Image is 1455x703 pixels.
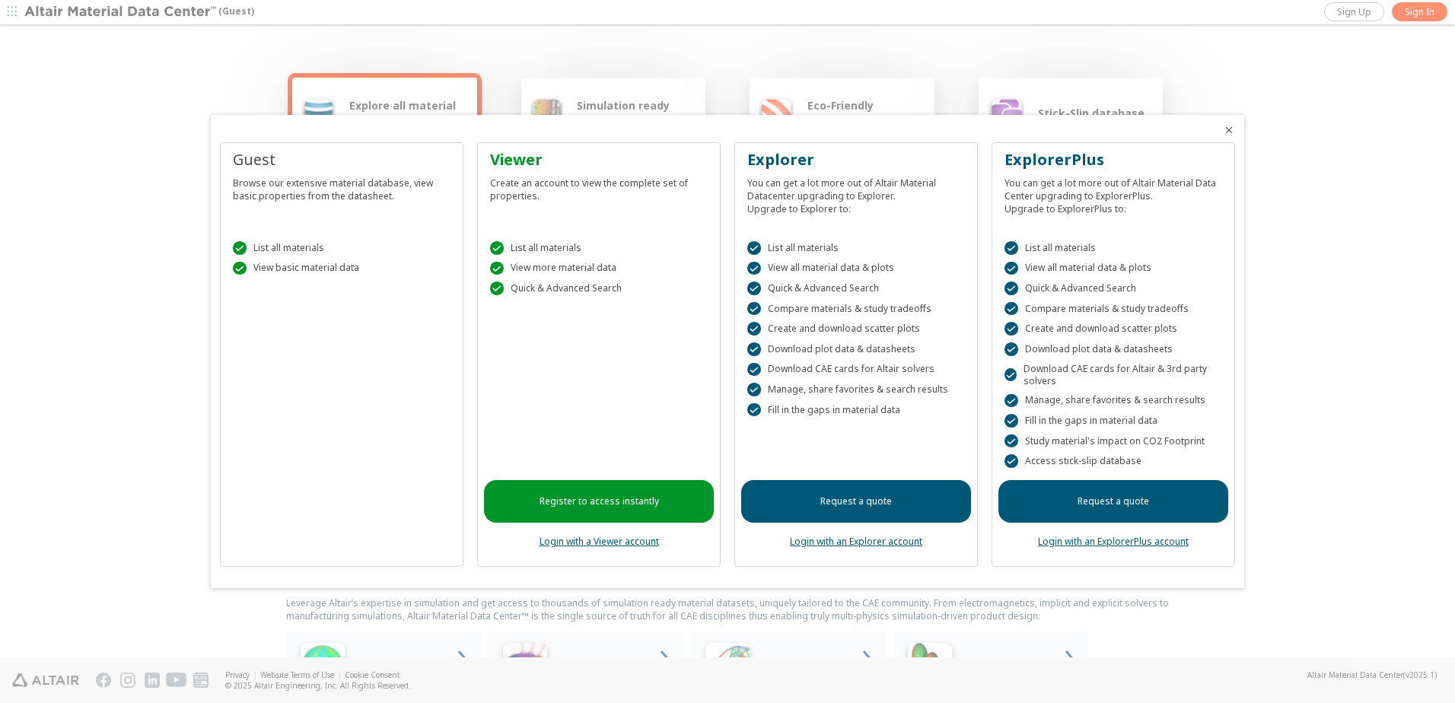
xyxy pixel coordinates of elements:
[1004,262,1222,275] div: View all material data & plots
[1004,241,1222,255] div: List all materials
[1004,363,1222,387] div: Download CAE cards for Altair & 3rd party solvers
[1004,454,1222,468] div: Access stick-slip database
[1004,342,1222,356] div: Download plot data & datasheets
[747,302,761,316] div: 
[490,262,708,275] div: View more material data
[1004,170,1222,215] div: You can get a lot more out of Altair Material Data Center upgrading to ExplorerPlus. Upgrade to E...
[540,535,659,548] a: Login with a Viewer account
[747,322,965,336] div: Create and download scatter plots
[1004,454,1018,468] div: 
[233,170,451,202] div: Browse our extensive material database, view basic properties from the datasheet.
[490,149,708,170] div: Viewer
[747,282,965,295] div: Quick & Advanced Search
[1004,322,1222,336] div: Create and download scatter plots
[1004,282,1222,295] div: Quick & Advanced Search
[747,241,761,255] div: 
[1004,434,1018,448] div: 
[1004,322,1018,336] div: 
[484,480,714,523] a: Register to access instantly
[233,262,451,275] div: View basic material data
[233,241,247,255] div: 
[490,282,504,295] div: 
[747,342,965,356] div: Download plot data & datasheets
[1004,282,1018,295] div: 
[1004,414,1018,428] div: 
[747,363,965,377] div: Download CAE cards for Altair solvers
[747,342,761,356] div: 
[747,282,761,295] div: 
[1004,241,1018,255] div: 
[1004,414,1222,428] div: Fill in the gaps in material data
[1038,535,1189,548] a: Login with an ExplorerPlus account
[490,241,504,255] div: 
[747,383,761,396] div: 
[998,480,1228,523] a: Request a quote
[747,262,761,275] div: 
[741,480,971,523] a: Request a quote
[747,302,965,316] div: Compare materials & study tradeoffs
[747,170,965,215] div: You can get a lot more out of Altair Material Datacenter upgrading to Explorer. Upgrade to Explor...
[1004,302,1222,316] div: Compare materials & study tradeoffs
[747,322,761,336] div: 
[747,262,965,275] div: View all material data & plots
[233,262,247,275] div: 
[490,170,708,202] div: Create an account to view the complete set of properties.
[1004,342,1018,356] div: 
[747,149,965,170] div: Explorer
[1004,149,1222,170] div: ExplorerPlus
[1004,434,1222,448] div: Study material's impact on CO2 Footprint
[1223,124,1235,136] button: Close
[747,383,965,396] div: Manage, share favorites & search results
[233,149,451,170] div: Guest
[1004,394,1018,408] div: 
[1004,302,1018,316] div: 
[490,241,708,255] div: List all materials
[1004,262,1018,275] div: 
[490,282,708,295] div: Quick & Advanced Search
[1004,368,1017,382] div: 
[747,403,965,417] div: Fill in the gaps in material data
[233,241,451,255] div: List all materials
[1004,394,1222,408] div: Manage, share favorites & search results
[490,262,504,275] div: 
[747,241,965,255] div: List all materials
[790,535,922,548] a: Login with an Explorer account
[747,403,761,417] div: 
[747,363,761,377] div: 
